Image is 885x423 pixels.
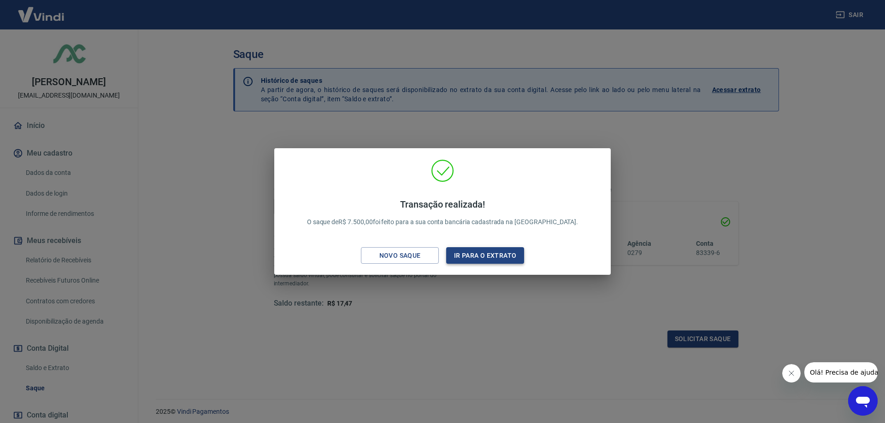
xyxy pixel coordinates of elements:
[782,364,801,382] iframe: Fechar mensagem
[6,6,77,14] span: Olá! Precisa de ajuda?
[368,250,432,261] div: Novo saque
[307,199,578,210] h4: Transação realizada!
[804,362,878,382] iframe: Mensagem da empresa
[446,247,524,264] button: Ir para o extrato
[848,386,878,416] iframe: Botão para abrir a janela de mensagens
[307,199,578,227] p: O saque de R$ 7.500,00 foi feito para a sua conta bancária cadastrada na [GEOGRAPHIC_DATA].
[361,247,439,264] button: Novo saque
